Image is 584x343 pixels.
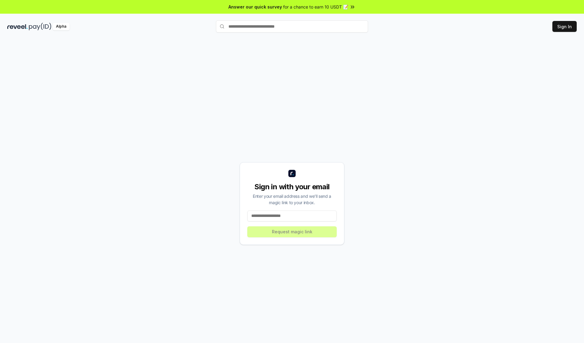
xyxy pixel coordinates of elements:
button: Sign In [552,21,577,32]
img: pay_id [29,23,51,30]
img: reveel_dark [7,23,28,30]
img: logo_small [288,170,296,177]
span: Answer our quick survey [228,4,282,10]
div: Alpha [53,23,70,30]
div: Enter your email address and we’ll send a magic link to your inbox. [247,193,337,206]
span: for a chance to earn 10 USDT 📝 [283,4,348,10]
div: Sign in with your email [247,182,337,192]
